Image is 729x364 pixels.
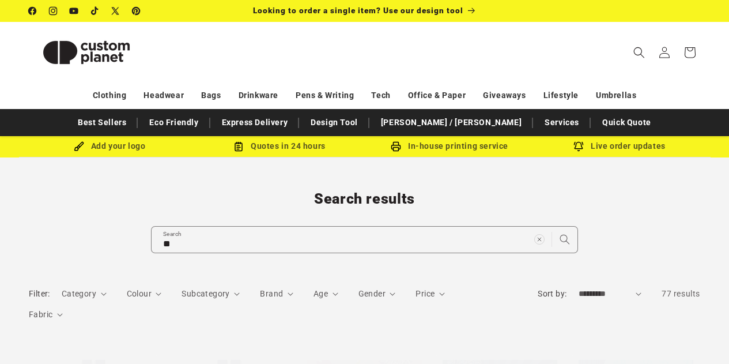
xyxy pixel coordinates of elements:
summary: Age (0 selected) [313,288,338,300]
a: Express Delivery [216,112,294,133]
img: Custom Planet [29,27,144,78]
summary: Gender (0 selected) [358,288,396,300]
span: Brand [260,289,283,298]
a: Umbrellas [596,85,636,106]
a: Clothing [93,85,127,106]
span: Fabric [29,310,52,319]
div: In-house printing service [365,139,535,153]
h1: Search results [29,190,700,208]
a: Services [539,112,585,133]
div: Add your logo [25,139,195,153]
span: Looking to order a single item? Use our design tool [253,6,463,15]
span: Colour [127,289,152,298]
summary: Colour (0 selected) [127,288,162,300]
span: Price [416,289,435,298]
a: Headwear [143,85,184,106]
img: Order Updates Icon [233,141,244,152]
summary: Search [626,40,652,65]
a: Giveaways [483,85,526,106]
a: Design Tool [305,112,364,133]
summary: Category (0 selected) [62,288,107,300]
a: Eco Friendly [143,112,204,133]
a: Office & Paper [408,85,466,106]
span: 77 results [662,289,700,298]
a: Bags [201,85,221,106]
a: Custom Planet [25,22,149,82]
img: Brush Icon [74,141,84,152]
img: Order updates [573,141,584,152]
a: Lifestyle [543,85,579,106]
a: [PERSON_NAME] / [PERSON_NAME] [375,112,527,133]
div: Quotes in 24 hours [195,139,365,153]
button: Clear search term [527,227,552,252]
a: Best Sellers [72,112,132,133]
summary: Fabric (0 selected) [29,309,63,321]
a: Drinkware [239,85,278,106]
a: Tech [371,85,390,106]
span: Subcategory [182,289,229,298]
img: In-house printing [391,141,401,152]
a: Pens & Writing [296,85,354,106]
summary: Price [416,288,445,300]
button: Search [552,227,577,252]
a: Quick Quote [596,112,657,133]
span: Category [62,289,96,298]
span: Gender [358,289,386,298]
div: Live order updates [535,139,705,153]
label: Sort by: [538,289,566,298]
span: Age [313,289,328,298]
summary: Brand (0 selected) [260,288,293,300]
h2: Filter: [29,288,50,300]
summary: Subcategory (0 selected) [182,288,240,300]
